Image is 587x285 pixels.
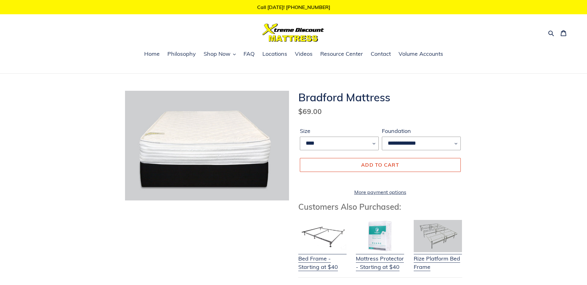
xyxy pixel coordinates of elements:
[259,50,290,59] a: Locations
[356,247,404,271] a: Mattress Protector - Starting at $40
[201,50,239,59] button: Shop Now
[298,247,347,271] a: Bed Frame - Starting at $40
[399,50,443,58] span: Volume Accounts
[244,50,255,58] span: FAQ
[300,188,461,196] a: More payment options
[320,50,363,58] span: Resource Center
[300,158,461,172] button: Add to cart
[292,50,316,59] a: Videos
[361,162,399,168] span: Add to cart
[141,50,163,59] a: Home
[298,107,322,116] span: $69.00
[395,50,446,59] a: Volume Accounts
[295,50,313,58] span: Videos
[144,50,160,58] span: Home
[414,220,462,252] img: Adjustable Base
[300,127,379,135] label: Size
[414,247,462,271] a: Rize Platform Bed Frame
[262,24,324,42] img: Xtreme Discount Mattress
[298,91,462,104] h1: Bradford Mattress
[382,127,461,135] label: Foundation
[164,50,199,59] a: Philosophy
[371,50,391,58] span: Contact
[356,220,404,252] img: Mattress Protector
[368,50,394,59] a: Contact
[240,50,258,59] a: FAQ
[298,220,347,252] img: Bed Frame
[262,50,287,58] span: Locations
[317,50,366,59] a: Resource Center
[167,50,196,58] span: Philosophy
[204,50,231,58] span: Shop Now
[298,202,462,212] h3: Customers Also Purchased:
